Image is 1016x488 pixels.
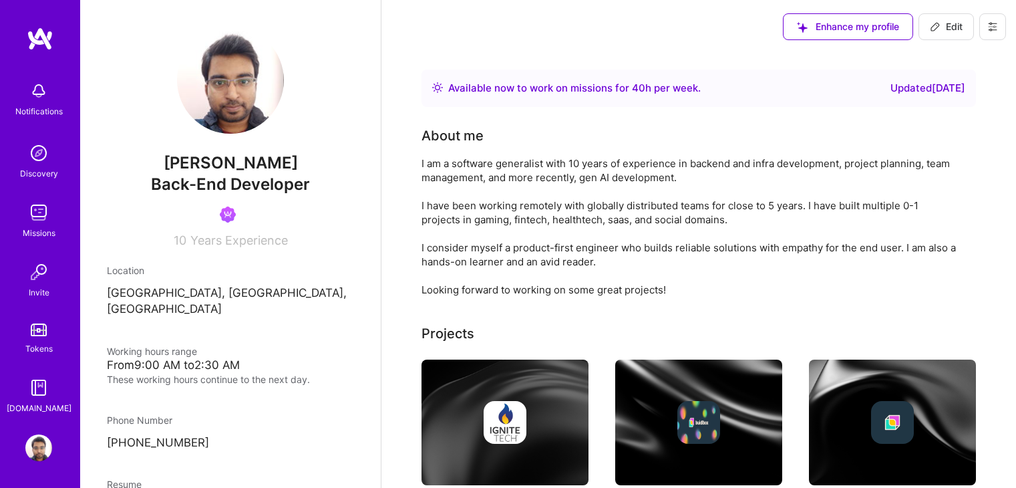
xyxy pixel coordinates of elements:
span: 40 [632,82,645,94]
span: 10 [174,233,186,247]
div: About me [421,126,484,146]
span: Edit [930,20,963,33]
div: Updated [DATE] [890,80,965,96]
p: [GEOGRAPHIC_DATA], [GEOGRAPHIC_DATA], [GEOGRAPHIC_DATA] [107,285,354,318]
i: icon SuggestedTeams [797,22,808,33]
div: Tokens [25,342,53,356]
img: cover [809,360,976,485]
img: User Avatar [25,435,52,461]
img: logo [27,27,53,51]
div: Projects [421,324,474,344]
div: Location [107,263,354,277]
img: Company logo [484,401,526,444]
div: [DOMAIN_NAME] [7,401,71,415]
img: Been on Mission [220,207,236,223]
img: teamwork [25,199,52,226]
button: Edit [918,13,974,40]
span: Years Experience [190,233,288,247]
img: Company logo [871,401,914,444]
img: tokens [31,324,47,336]
span: Back-End Developer [151,174,310,194]
div: Discovery [20,166,58,180]
div: From 9:00 AM to 2:30 AM [107,358,354,372]
a: User Avatar [22,435,55,461]
img: cover [615,360,782,485]
img: guide book [25,374,52,401]
img: Availability [432,82,443,93]
img: bell [25,78,52,104]
div: I am a software generalist with 10 years of experience in backend and infra development, project ... [421,156,956,297]
span: Working hours range [107,346,197,357]
div: Notifications [15,104,63,118]
span: Enhance my profile [797,20,899,33]
img: Company logo [677,401,720,444]
span: Phone Number [107,414,172,426]
img: discovery [25,140,52,166]
img: Invite [25,259,52,285]
div: Missions [23,226,55,240]
img: cover [421,360,588,485]
img: User Avatar [177,27,284,134]
p: [PHONE_NUMBER] [107,435,354,451]
div: Available now to work on missions for h per week . [448,80,701,96]
span: [PERSON_NAME] [107,153,354,173]
button: Enhance my profile [783,13,913,40]
div: These working hours continue to the next day. [107,372,354,386]
div: Invite [29,285,49,299]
